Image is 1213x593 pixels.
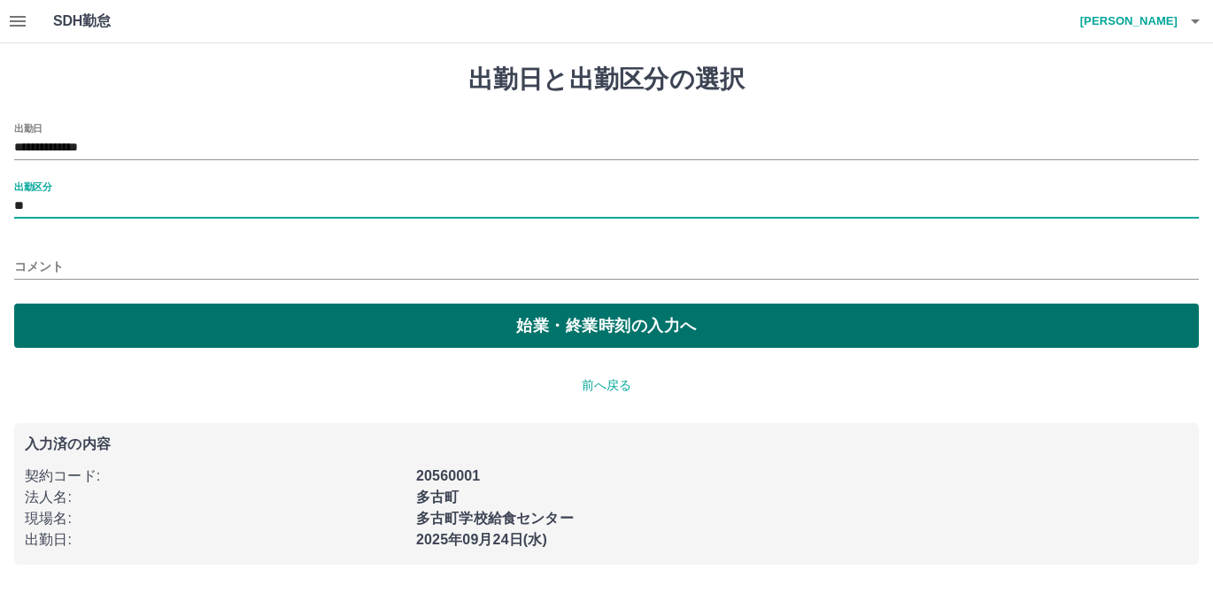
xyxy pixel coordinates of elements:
label: 出勤日 [14,121,42,135]
b: 2025年09月24日(水) [416,532,547,547]
h1: 出勤日と出勤区分の選択 [14,65,1199,95]
b: 多古町学校給食センター [416,511,574,526]
p: 入力済の内容 [25,437,1188,451]
p: 出勤日 : [25,529,406,551]
button: 始業・終業時刻の入力へ [14,304,1199,348]
label: 出勤区分 [14,180,51,193]
p: 前へ戻る [14,376,1199,395]
p: 法人名 : [25,487,406,508]
p: 現場名 : [25,508,406,529]
b: 20560001 [416,468,480,483]
p: 契約コード : [25,466,406,487]
b: 多古町 [416,489,459,504]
